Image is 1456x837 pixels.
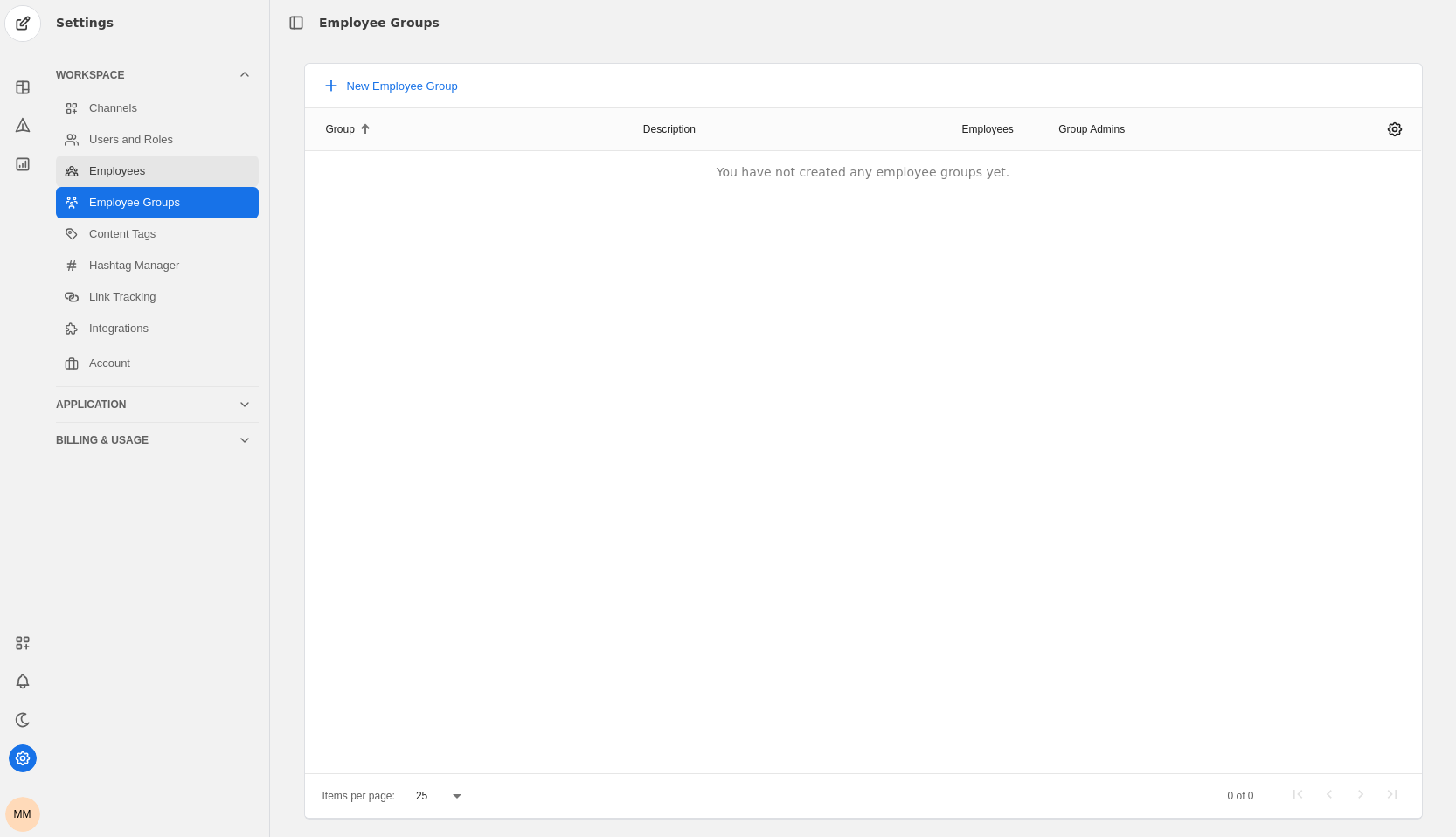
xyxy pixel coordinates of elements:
div: Group [326,122,355,136]
div: Group [326,122,371,136]
div: Workspace [56,68,238,82]
div: Employees [961,122,1029,136]
span: 25 [416,790,427,802]
a: Employees [56,156,259,187]
a: Link Tracking [56,281,259,313]
a: Hashtag Manager [56,250,259,281]
div: You have not created any employee groups yet. [305,151,1422,193]
div: Workspace [56,89,259,383]
div: Items per page: [322,787,395,805]
button: MM [5,797,40,832]
div: 0 of 0 [1227,787,1253,805]
mat-expansion-panel-header: Billing & Usage [56,426,259,454]
a: Employee Groups [56,187,259,218]
div: Employee Groups [319,14,440,31]
span: New Employee Group [347,80,458,93]
mat-expansion-panel-header: Workspace [56,61,259,89]
mat-header-cell: Group Admins [1044,108,1362,151]
button: New Employee Group [312,70,468,101]
div: Employees [961,122,1013,136]
a: Integrations [56,313,259,344]
a: Users and Roles [56,124,259,156]
mat-header-cell: Description [629,108,946,151]
div: Application [56,398,238,412]
a: Channels [56,93,259,124]
div: Billing & Usage [56,433,238,447]
a: Content Tags [56,218,259,250]
a: Account [56,348,259,379]
mat-expansion-panel-header: Application [56,391,259,418]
